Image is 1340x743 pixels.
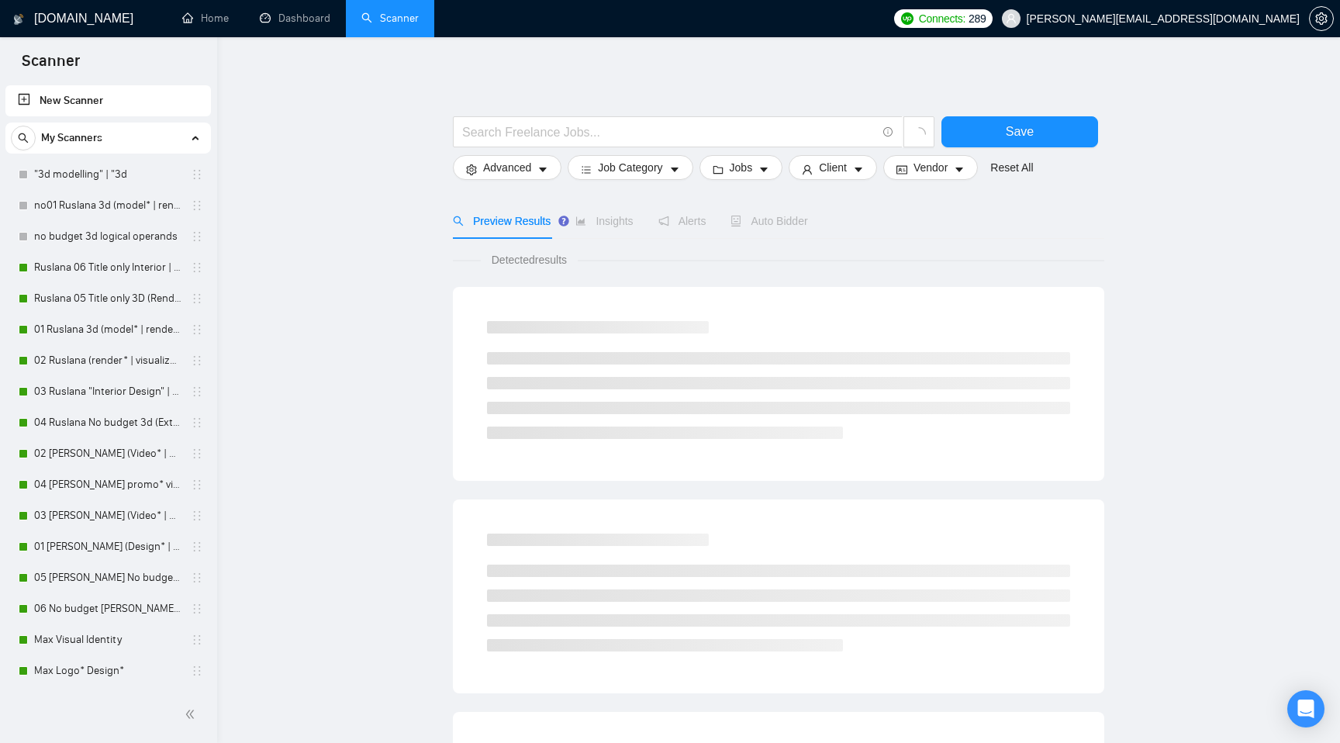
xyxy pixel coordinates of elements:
[191,416,203,429] span: holder
[182,12,229,25] a: homeHome
[941,116,1098,147] button: Save
[901,12,913,25] img: upwork-logo.png
[557,214,571,228] div: Tooltip anchor
[1006,122,1034,141] span: Save
[11,126,36,150] button: search
[34,624,181,655] a: Max Visual Identity
[34,252,181,283] a: Ruslana 06 Title only Interior | Exterior
[453,215,551,227] span: Preview Results
[969,10,986,27] span: 289
[191,199,203,212] span: holder
[191,261,203,274] span: holder
[912,127,926,141] span: loading
[575,216,586,226] span: area-chart
[12,133,35,143] span: search
[13,7,24,32] img: logo
[34,562,181,593] a: 05 [PERSON_NAME] No budget Motion (Design* | Animat* | Graphics)
[954,164,965,175] span: caret-down
[896,164,907,175] span: idcard
[669,164,680,175] span: caret-down
[537,164,548,175] span: caret-down
[913,159,948,176] span: Vendor
[191,572,203,584] span: holder
[466,164,477,175] span: setting
[34,438,181,469] a: 02 [PERSON_NAME] (Video* | Animat*)
[568,155,692,180] button: barsJob Categorycaret-down
[34,314,181,345] a: 01 Ruslana 3d (model* | render* | artist* | visualization*)
[1287,690,1324,727] div: Open Intercom Messenger
[191,448,203,460] span: holder
[713,164,724,175] span: folder
[1310,12,1333,25] span: setting
[1006,13,1017,24] span: user
[34,345,181,376] a: 02 Ruslana (render* | visualization*)
[802,164,813,175] span: user
[18,85,199,116] a: New Scanner
[34,593,181,624] a: 06 No budget [PERSON_NAME] (Video* | Animat*)
[191,354,203,367] span: holder
[730,159,753,176] span: Jobs
[1309,6,1334,31] button: setting
[34,531,181,562] a: 01 [PERSON_NAME] (Design* | Animat* | Graphics)
[883,155,978,180] button: idcardVendorcaret-down
[730,215,807,227] span: Auto Bidder
[758,164,769,175] span: caret-down
[34,407,181,438] a: 04 Ruslana No budget 3d (Exterior* | render* | artist* | visualization*)
[658,215,706,227] span: Alerts
[34,500,181,531] a: 03 [PERSON_NAME] (Video* | Animat*)
[483,159,531,176] span: Advanced
[191,479,203,491] span: holder
[990,159,1033,176] a: Reset All
[453,216,464,226] span: search
[9,50,92,82] span: Scanner
[191,665,203,677] span: holder
[819,159,847,176] span: Client
[191,510,203,522] span: holder
[462,123,876,142] input: Search Freelance Jobs...
[34,469,181,500] a: 04 [PERSON_NAME] promo* video*
[41,123,102,154] span: My Scanners
[5,85,211,116] li: New Scanner
[34,376,181,407] a: 03 Ruslana "Interior Design" | "Exterior Design" | "Interior Designer" | "Exterior Designer"
[191,323,203,336] span: holder
[34,221,181,252] a: no budget 3d logical operands
[191,385,203,398] span: holder
[789,155,877,180] button: userClientcaret-down
[191,292,203,305] span: holder
[658,216,669,226] span: notification
[191,168,203,181] span: holder
[581,164,592,175] span: bars
[191,634,203,646] span: holder
[361,12,419,25] a: searchScanner
[1309,12,1334,25] a: setting
[598,159,662,176] span: Job Category
[481,251,578,268] span: Detected results
[919,10,965,27] span: Connects:
[191,603,203,615] span: holder
[575,215,633,227] span: Insights
[260,12,330,25] a: dashboardDashboard
[34,159,181,190] a: "3d modelling" | "3d
[699,155,783,180] button: folderJobscaret-down
[191,541,203,553] span: holder
[34,190,181,221] a: no01 Ruslana 3d (model* | render* | artist* | visualization*)
[883,127,893,137] span: info-circle
[191,230,203,243] span: holder
[185,707,200,722] span: double-left
[453,155,561,180] button: settingAdvancedcaret-down
[34,655,181,686] a: Max Logo* Design*
[853,164,864,175] span: caret-down
[730,216,741,226] span: robot
[34,283,181,314] a: Ruslana 05 Title only 3D (Render* | visual* | Architect*)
